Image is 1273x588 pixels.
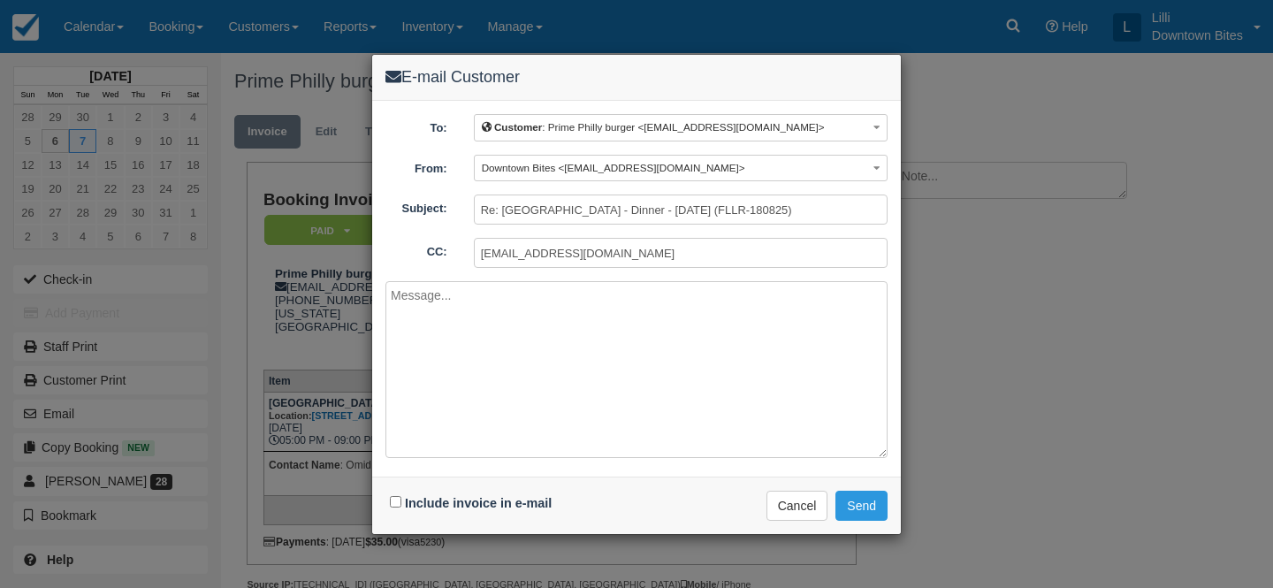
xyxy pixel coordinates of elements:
button: Downtown Bites <[EMAIL_ADDRESS][DOMAIN_NAME]> [474,155,888,182]
span: Downtown Bites <[EMAIL_ADDRESS][DOMAIN_NAME]> [482,162,745,173]
span: : Prime Philly burger <[EMAIL_ADDRESS][DOMAIN_NAME]> [482,121,825,133]
button: Cancel [766,491,828,521]
h4: E-mail Customer [385,68,888,87]
button: Send [835,491,888,521]
button: Customer: Prime Philly burger <[EMAIL_ADDRESS][DOMAIN_NAME]> [474,114,888,141]
b: Customer [494,121,542,133]
label: To: [372,114,461,137]
label: Subject: [372,195,461,218]
label: Include invoice in e-mail [405,496,552,510]
label: From: [372,155,461,178]
label: CC: [372,238,461,261]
